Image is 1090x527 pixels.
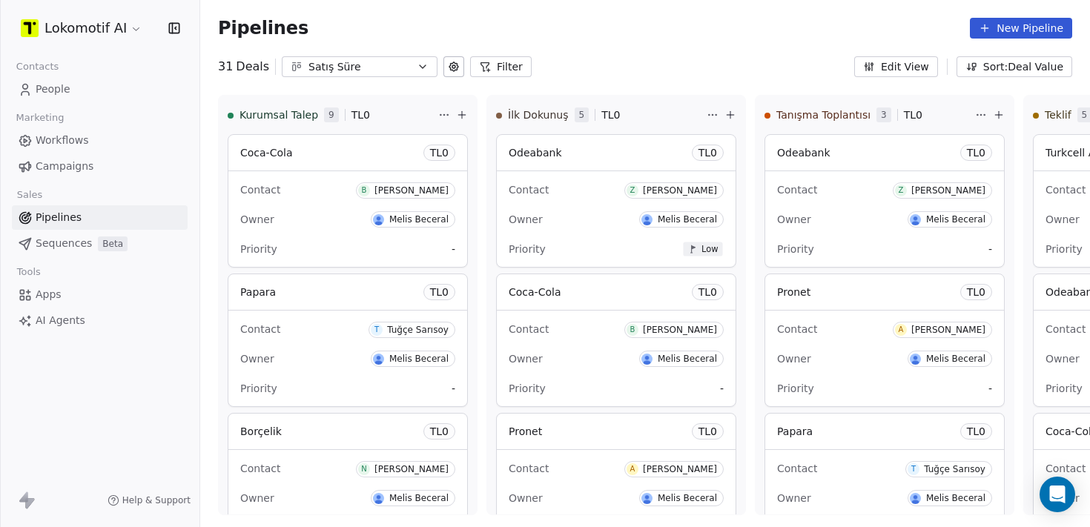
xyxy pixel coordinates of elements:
div: OdeabankTL0ContactZ[PERSON_NAME]OwnerMMelis BeceralPriorityLow [496,134,736,268]
span: TL 0 [430,285,449,299]
div: B [630,324,635,336]
div: [PERSON_NAME] [643,185,717,196]
span: Owner [240,492,274,504]
div: A [630,463,635,475]
span: Contact [509,184,549,196]
span: Priority [509,382,546,394]
div: T [911,463,916,475]
span: Lokomotif AI [44,19,127,38]
span: 5 [575,107,589,122]
div: Melis Beceral [389,493,449,503]
img: M [910,354,921,365]
button: Lokomotif AI [18,16,145,41]
span: Priority [777,382,814,394]
span: TL 0 [351,107,370,122]
div: İlk Dokunuş5TL0 [496,96,704,134]
span: Owner [509,213,543,225]
span: Owner [777,492,811,504]
span: Marketing [10,107,70,129]
span: Sequences [36,236,92,251]
a: Workflows [12,128,188,153]
button: New Pipeline [970,18,1072,39]
span: TL 0 [904,107,922,122]
div: Tuğçe Sarısoy [924,464,985,474]
div: Kurumsal Talep9TL0 [228,96,435,134]
span: TL 0 [698,285,717,299]
span: Contact [240,184,280,196]
div: Melis Beceral [926,493,985,503]
span: Deals [236,58,269,76]
span: TL 0 [601,107,620,122]
span: Contact [777,184,817,196]
button: Sort: Deal Value [957,56,1072,77]
span: Kurumsal Talep [240,107,318,122]
div: Satış Süre [308,59,411,75]
span: 3 [876,107,891,122]
span: Coca-Cola [509,286,561,298]
span: TL 0 [967,145,985,160]
span: Teklif [1045,107,1071,122]
span: Owner [509,353,543,365]
div: T [374,324,379,336]
span: Owner [1046,213,1080,225]
span: Priority [509,243,546,255]
span: Contact [777,463,817,474]
img: M [641,493,653,504]
span: Odeabank [777,147,830,159]
span: Contact [1046,323,1086,335]
span: - [988,381,992,396]
div: N [361,463,367,475]
span: Pipelines [218,18,308,39]
span: - [452,381,455,396]
span: Odeabank [509,147,562,159]
a: Campaigns [12,154,188,179]
span: Contact [509,463,549,474]
span: TL 0 [967,424,985,439]
span: Tools [10,261,47,283]
div: Melis Beceral [658,214,717,225]
div: Melis Beceral [389,354,449,364]
span: Help & Support [122,494,191,506]
span: Contacts [10,56,65,78]
div: [PERSON_NAME] [643,325,717,335]
div: 31 [218,58,269,76]
span: People [36,82,70,97]
a: Apps [12,282,188,307]
span: - [988,242,992,256]
span: - [720,381,724,396]
div: [PERSON_NAME] [374,185,449,196]
div: Tanışma Toplantısı3TL0 [764,96,972,134]
span: 9 [324,107,339,122]
span: AI Agents [36,313,85,328]
span: TL 0 [698,424,717,439]
span: Tanışma Toplantısı [776,107,871,122]
div: [PERSON_NAME] [374,464,449,474]
span: Contact [240,323,280,335]
span: Owner [240,213,274,225]
a: Help & Support [108,494,191,506]
span: TL 0 [698,145,717,160]
span: TL 0 [430,145,449,160]
span: İlk Dokunuş [508,107,569,122]
span: Beta [98,236,128,251]
span: Low [701,243,719,254]
span: Apps [36,287,62,302]
div: PronetTL0ContactA[PERSON_NAME]OwnerMMelis BeceralPriority- [764,274,1005,407]
img: M [373,354,384,365]
span: Contact [240,463,280,474]
div: Z [630,185,635,196]
span: Owner [1046,353,1080,365]
span: Papara [240,286,276,298]
span: Priority [777,243,814,255]
img: M [910,214,921,225]
img: logo-lokomotif.png [21,19,39,37]
div: Melis Beceral [658,354,717,364]
div: Open Intercom Messenger [1040,477,1075,512]
button: Filter [470,56,532,77]
img: M [373,493,384,504]
span: Priority [240,243,277,255]
a: Pipelines [12,205,188,230]
div: Melis Beceral [658,493,717,503]
button: Edit View [854,56,938,77]
span: - [452,242,455,256]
